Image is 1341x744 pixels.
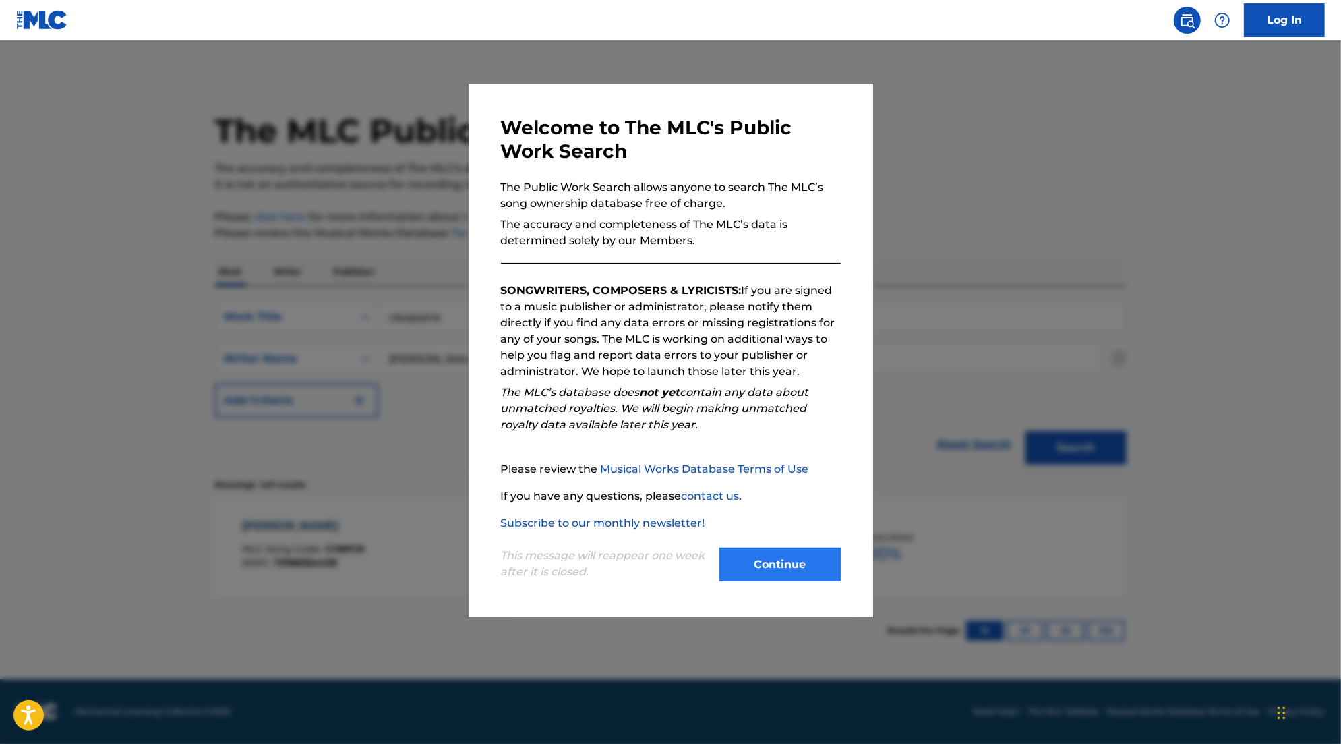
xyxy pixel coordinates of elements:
h3: Welcome to The MLC's Public Work Search [501,116,841,163]
img: help [1214,12,1230,28]
img: MLC Logo [16,10,68,30]
p: If you have any questions, please . [501,488,841,505]
div: Drag [1278,693,1286,733]
div: Help [1209,7,1236,34]
a: Log In [1244,3,1325,37]
strong: not yet [640,386,680,399]
strong: SONGWRITERS, COMPOSERS & LYRICISTS: [501,284,742,297]
em: The MLC’s database does contain any data about unmatched royalties. We will begin making unmatche... [501,386,809,431]
p: Please review the [501,461,841,478]
p: If you are signed to a music publisher or administrator, please notify them directly if you find ... [501,283,841,380]
a: Public Search [1174,7,1201,34]
p: The accuracy and completeness of The MLC’s data is determined solely by our Members. [501,217,841,249]
iframe: Chat Widget [1274,679,1341,744]
a: contact us [682,490,740,503]
a: Subscribe to our monthly newsletter! [501,517,705,530]
button: Continue [719,548,841,581]
p: This message will reappear one week after it is closed. [501,548,711,580]
p: The Public Work Search allows anyone to search The MLC’s song ownership database free of charge. [501,179,841,212]
a: Musical Works Database Terms of Use [601,463,809,476]
img: search [1179,12,1195,28]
